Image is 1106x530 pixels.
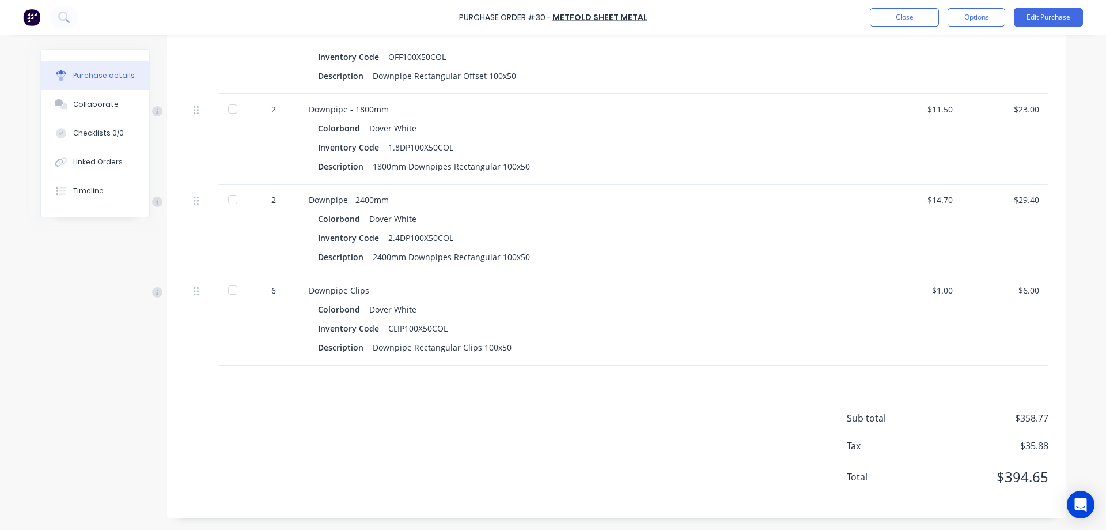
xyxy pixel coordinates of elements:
div: $14.70 [885,194,953,206]
button: Options [948,8,1005,27]
div: Colorbond [318,211,365,227]
div: $23.00 [971,103,1039,115]
button: Close [870,8,939,27]
div: 2400mm Downpipes Rectangular 100x50 [373,249,530,265]
div: Dover White [369,120,416,137]
div: Inventory Code [318,139,388,156]
div: Downpipe Clips [309,284,866,296]
a: METFOLD SHEET METAL [552,12,647,23]
div: Dover White [369,211,416,227]
div: Description [318,158,373,175]
div: Checklists 0/0 [73,128,124,138]
div: Timeline [73,186,104,196]
div: 1.8DP100X50COL [388,139,453,156]
div: $6.00 [971,284,1039,296]
span: $394.65 [933,467,1048,487]
button: Timeline [41,176,149,205]
div: Inventory Code [318,230,388,246]
button: Linked Orders [41,148,149,176]
button: Purchase details [41,61,149,90]
div: Purchase details [73,70,135,81]
div: Colorbond [318,301,365,318]
img: Factory [23,9,40,26]
div: OFF100X50COL [388,48,446,65]
div: 2 [257,194,290,206]
span: Tax [847,439,933,453]
div: Description [318,339,373,356]
div: 2.4DP100X50COL [388,230,453,246]
div: Downpipe - 2400mm [309,194,866,206]
div: 6 [257,284,290,296]
div: 1800mm Downpipes Rectangular 100x50 [373,158,530,175]
span: $35.88 [933,439,1048,453]
div: $11.50 [885,103,953,115]
span: Total [847,470,933,484]
div: Description [318,67,373,84]
span: $358.77 [933,411,1048,425]
div: Inventory Code [318,48,388,65]
div: Purchase Order #30 - [459,12,551,24]
div: $29.40 [971,194,1039,206]
div: Inventory Code [318,320,388,337]
div: Linked Orders [73,157,123,167]
div: $1.00 [885,284,953,296]
div: Downpipe - 1800mm [309,103,866,115]
div: Open Intercom Messenger [1067,491,1094,518]
div: Description [318,249,373,265]
button: Collaborate [41,90,149,119]
div: 2 [257,103,290,115]
div: Downpipe Rectangular Offset 100x50 [373,67,516,84]
button: Checklists 0/0 [41,119,149,148]
div: Collaborate [73,99,119,110]
div: Colorbond [318,120,365,137]
span: Sub total [847,411,933,425]
div: CLIP100X50COL [388,320,448,337]
div: Downpipe Rectangular Clips 100x50 [373,339,512,356]
div: Dover White [369,301,416,318]
button: Edit Purchase [1014,8,1083,27]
